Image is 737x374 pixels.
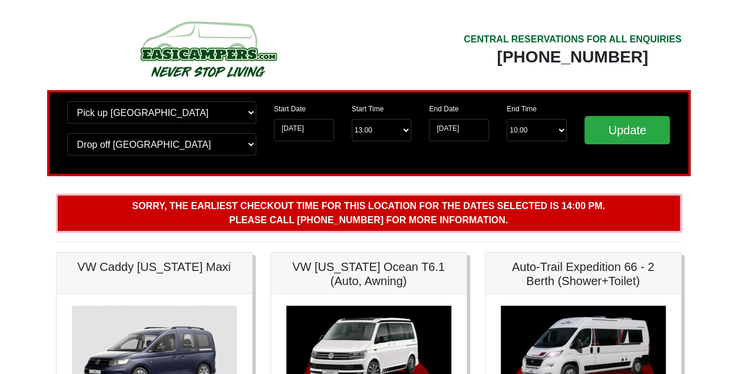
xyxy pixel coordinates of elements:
[96,16,320,81] img: campers-checkout-logo.png
[68,260,240,274] h5: VW Caddy [US_STATE] Maxi
[584,116,670,144] input: Update
[352,104,384,114] label: Start Time
[132,201,604,225] b: Sorry, the earliest checkout time for this location for the dates selected is 14:00 pm. Please ca...
[283,260,455,288] h5: VW [US_STATE] Ocean T6.1 (Auto, Awning)
[274,119,334,141] input: Start Date
[464,32,682,47] div: CENTRAL RESERVATIONS FOR ALL ENQUIRIES
[429,119,489,141] input: Return Date
[464,47,682,68] div: [PHONE_NUMBER]
[274,104,306,114] label: Start Date
[429,104,458,114] label: End Date
[507,104,537,114] label: End Time
[497,260,669,288] h5: Auto-Trail Expedition 66 - 2 Berth (Shower+Toilet)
